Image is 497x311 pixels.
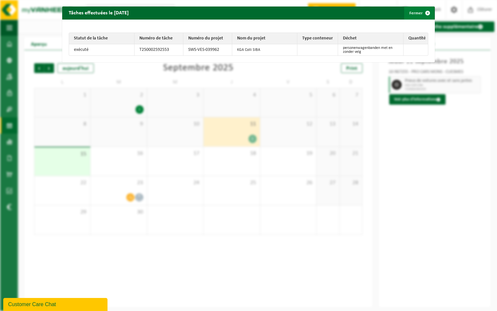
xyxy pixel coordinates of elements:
td: personenwagenbanden met en zonder velg [338,44,404,55]
th: Numéro de tâche [135,33,183,44]
button: Fermer [404,7,434,20]
th: Type conteneur [297,33,338,44]
td: T250002592553 [135,44,183,55]
th: Numéro du projet [183,33,232,44]
th: Nom du projet [232,33,298,44]
th: Quantité [404,33,428,44]
td: SWS-VES-039962 [183,44,232,55]
h2: Tâches effectuées le [DATE] [62,7,135,19]
th: Statut de la tâche [69,33,135,44]
th: Déchet [338,33,404,44]
iframe: chat widget [3,297,109,311]
td: exécuté [69,44,135,55]
td: KGA Colli SIBA [232,44,298,55]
